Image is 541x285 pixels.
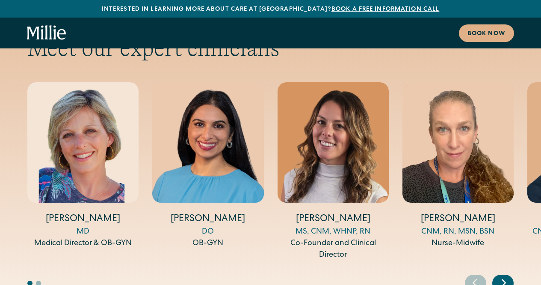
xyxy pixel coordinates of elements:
div: DO [152,226,263,238]
h4: [PERSON_NAME] [27,213,139,226]
a: Book a free information call [331,6,439,12]
h2: Meet our expert clinicians [27,35,514,62]
div: 3 / 5 [278,82,389,261]
div: CNM, RN, MSN, BSN [402,226,514,238]
div: Nurse-Midwife [402,238,514,249]
div: 1 / 5 [27,82,139,249]
div: OB-GYN [152,238,263,249]
h4: [PERSON_NAME] [402,213,514,226]
div: 4 / 5 [402,82,514,249]
div: Medical Director & OB-GYN [27,238,139,249]
div: 2 / 5 [152,82,263,249]
a: home [27,25,66,41]
div: Co-Founder and Clinical Director [278,238,389,261]
h4: [PERSON_NAME] [278,213,389,226]
div: Book now [467,30,506,39]
div: MS, CNM, WHNP, RN [278,226,389,238]
a: Book now [459,24,514,42]
div: MD [27,226,139,238]
h4: [PERSON_NAME] [152,213,263,226]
